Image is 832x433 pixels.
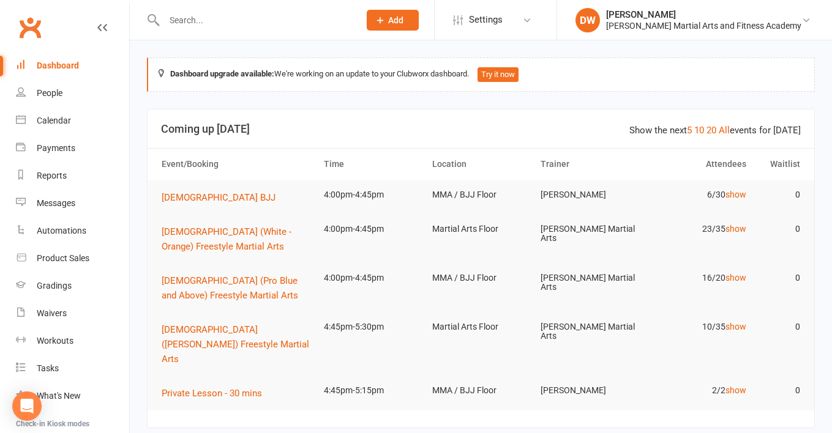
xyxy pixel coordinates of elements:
td: [PERSON_NAME] Martial Arts [535,313,643,351]
div: Payments [37,143,75,153]
td: Martial Arts Floor [427,313,535,341]
a: Dashboard [16,52,129,80]
a: 5 [687,125,692,136]
td: 0 [752,313,806,341]
td: 16/20 [643,264,752,292]
a: Workouts [16,327,129,355]
td: MMA / BJJ Floor [427,264,535,292]
button: Private Lesson - 30 mins [162,386,271,401]
a: show [725,224,746,234]
td: 0 [752,376,806,405]
td: 10/35 [643,313,752,341]
a: show [725,322,746,331]
td: Martial Arts Floor [427,215,535,243]
td: [PERSON_NAME] [535,180,643,209]
div: Product Sales [37,253,89,263]
a: 20 [706,125,716,136]
a: People [16,80,129,107]
td: MMA / BJJ Floor [427,180,535,209]
button: [DEMOGRAPHIC_DATA] (Pro Blue and Above) Freestyle Martial Arts [162,273,313,303]
div: Automations [37,226,86,235]
div: Messages [37,198,75,208]
span: Private Lesson - 30 mins [162,388,262,399]
a: Tasks [16,355,129,382]
td: 4:45pm-5:30pm [318,313,427,341]
a: Automations [16,217,129,245]
td: 0 [752,180,806,209]
input: Search... [160,12,351,29]
div: DW [575,8,600,32]
div: Tasks [37,363,59,373]
div: People [37,88,62,98]
td: 4:00pm-4:45pm [318,215,427,243]
th: Location [427,149,535,180]
td: [PERSON_NAME] Martial Arts [535,264,643,302]
strong: Dashboard upgrade available: [170,69,274,78]
button: [DEMOGRAPHIC_DATA] ([PERSON_NAME]) Freestyle Martial Arts [162,322,313,366]
div: Reports [37,171,67,180]
span: [DEMOGRAPHIC_DATA] ([PERSON_NAME]) Freestyle Martial Arts [162,324,309,365]
td: 6/30 [643,180,752,209]
a: What's New [16,382,129,410]
td: 0 [752,264,806,292]
div: Calendar [37,116,71,125]
span: [DEMOGRAPHIC_DATA] BJJ [162,192,275,203]
td: 4:00pm-4:45pm [318,180,427,209]
a: All [719,125,730,136]
button: [DEMOGRAPHIC_DATA] BJJ [162,190,284,205]
a: Calendar [16,107,129,135]
a: Messages [16,190,129,217]
h3: Coming up [DATE] [161,123,801,135]
div: What's New [37,391,81,401]
span: Add [388,15,403,25]
a: Product Sales [16,245,129,272]
button: Add [367,10,419,31]
td: 2/2 [643,376,752,405]
span: [DEMOGRAPHIC_DATA] (White - Orange) Freestyle Martial Arts [162,226,291,252]
td: 4:45pm-5:15pm [318,376,427,405]
a: show [725,385,746,395]
td: 0 [752,215,806,243]
th: Waitlist [752,149,806,180]
td: [PERSON_NAME] [535,376,643,405]
th: Time [318,149,427,180]
td: MMA / BJJ Floor [427,376,535,405]
a: show [725,273,746,283]
td: 4:00pm-4:45pm [318,264,427,292]
a: 10 [694,125,704,136]
div: Waivers [37,308,67,318]
button: [DEMOGRAPHIC_DATA] (White - Orange) Freestyle Martial Arts [162,224,313,254]
td: 23/35 [643,215,752,243]
a: show [725,190,746,199]
button: Try it now [478,67,519,82]
span: [DEMOGRAPHIC_DATA] (Pro Blue and Above) Freestyle Martial Arts [162,275,298,301]
th: Attendees [643,149,752,180]
div: Gradings [37,281,72,291]
div: [PERSON_NAME] [606,9,801,20]
a: Gradings [16,272,129,300]
th: Trainer [535,149,643,180]
th: Event/Booking [156,149,318,180]
div: Dashboard [37,61,79,70]
div: Open Intercom Messenger [12,391,42,421]
td: [PERSON_NAME] Martial Arts [535,215,643,253]
a: Payments [16,135,129,162]
div: Show the next events for [DATE] [629,123,801,138]
div: Workouts [37,336,73,346]
span: Settings [469,6,503,34]
a: Waivers [16,300,129,327]
div: [PERSON_NAME] Martial Arts and Fitness Academy [606,20,801,31]
a: Reports [16,162,129,190]
a: Clubworx [15,12,45,43]
div: We're working on an update to your Clubworx dashboard. [147,57,815,92]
